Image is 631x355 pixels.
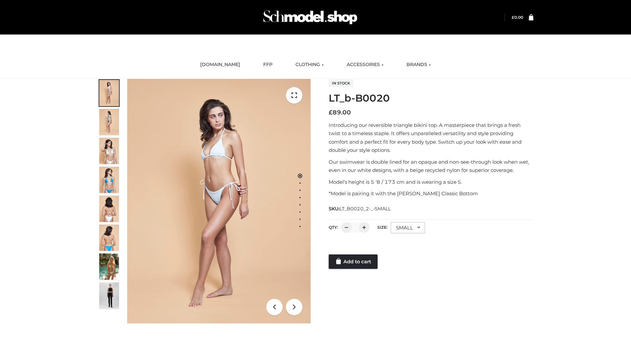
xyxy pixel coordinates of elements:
a: BRANDS [402,58,436,72]
p: Model’s height is 5 ‘8 / 173 cm and is wearing a size S. [329,178,533,186]
p: Introducing our reversible triangle bikini top. A masterpiece that brings a fresh twist to a time... [329,121,533,154]
img: Arieltop_CloudNine_AzureSky2.jpg [99,253,119,280]
img: Schmodel Admin 964 [261,4,360,30]
img: ArielClassicBikiniTop_CloudNine_AzureSky_OW114ECO_1-scaled.jpg [99,80,119,106]
a: FFP [258,58,277,72]
img: ArielClassicBikiniTop_CloudNine_AzureSky_OW114ECO_7-scaled.jpg [99,196,119,222]
p: *Model is pairing it with the [PERSON_NAME] Classic Bottom [329,189,533,198]
a: CLOTHING [291,58,329,72]
p: Our swimwear is double lined for an opaque and non-see-through look when wet, even in our white d... [329,158,533,175]
div: SMALL [391,222,425,233]
img: ArielClassicBikiniTop_CloudNine_AzureSky_OW114ECO_4-scaled.jpg [99,167,119,193]
label: Size: [377,225,387,230]
a: ACCESSORIES [342,58,388,72]
img: 49df5f96394c49d8b5cbdcda3511328a.HD-1080p-2.5Mbps-49301101_thumbnail.jpg [99,282,119,309]
h1: LT_b-B0020 [329,92,533,104]
a: Add to cart [329,254,378,269]
span: SKU: [329,205,391,213]
bdi: 0.00 [512,15,523,20]
a: [DOMAIN_NAME] [195,58,245,72]
img: ArielClassicBikiniTop_CloudNine_AzureSky_OW114ECO_3-scaled.jpg [99,138,119,164]
img: ArielClassicBikiniTop_CloudNine_AzureSky_OW114ECO_1 [127,79,311,323]
img: ArielClassicBikiniTop_CloudNine_AzureSky_OW114ECO_2-scaled.jpg [99,109,119,135]
bdi: 89.00 [329,109,351,116]
label: QTY: [329,225,338,230]
span: In stock [329,79,353,87]
span: £ [512,15,514,20]
span: LT_B0020_2-_-SMALL [339,206,391,212]
a: £0.00 [512,15,523,20]
span: £ [329,109,333,116]
img: ArielClassicBikiniTop_CloudNine_AzureSky_OW114ECO_8-scaled.jpg [99,225,119,251]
